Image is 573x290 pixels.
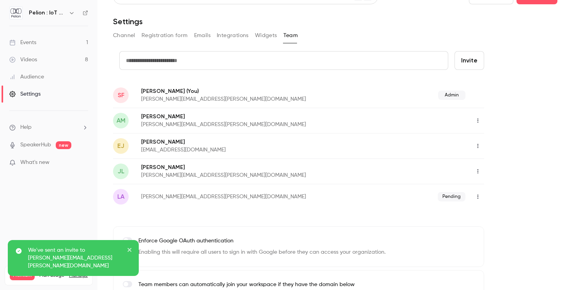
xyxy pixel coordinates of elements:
[141,193,372,201] p: [PERSON_NAME][EMAIL_ADDRESS][PERSON_NAME][DOMAIN_NAME]
[56,141,71,149] span: new
[29,9,65,17] h6: Pelion : IoT Connectivity Made Effortless
[185,87,199,95] span: (You)
[113,17,143,26] h1: Settings
[141,95,372,103] p: [PERSON_NAME][EMAIL_ADDRESS][PERSON_NAME][DOMAIN_NAME]
[141,113,389,121] p: [PERSON_NAME]
[438,192,465,201] span: Pending
[141,87,372,95] p: [PERSON_NAME]
[117,192,124,201] span: la
[20,158,50,167] span: What's new
[455,51,484,70] button: Invite
[141,164,389,171] p: [PERSON_NAME]
[138,281,355,289] p: Team members can automatically join your workspace if they have the domain below
[9,73,44,81] div: Audience
[28,246,122,270] p: We've sent an invite to [PERSON_NAME][EMAIL_ADDRESS][PERSON_NAME][DOMAIN_NAME]
[141,146,349,154] p: [EMAIL_ADDRESS][DOMAIN_NAME]
[79,159,88,166] iframe: Noticeable Trigger
[9,123,88,132] li: help-dropdown-opener
[117,141,124,151] span: EJ
[141,121,389,128] p: [PERSON_NAME][EMAIL_ADDRESS][PERSON_NAME][DOMAIN_NAME]
[9,39,36,46] div: Events
[141,29,188,42] button: Registration form
[117,116,126,125] span: AM
[141,171,389,179] p: [PERSON_NAME][EMAIL_ADDRESS][PERSON_NAME][DOMAIN_NAME]
[20,123,32,132] span: Help
[138,237,386,245] p: Enforce Google OAuth authentication
[194,29,210,42] button: Emails
[20,141,51,149] a: SpeakerHub
[255,29,277,42] button: Widgets
[118,167,124,176] span: JL
[9,90,41,98] div: Settings
[438,91,465,100] span: Admin
[10,7,22,19] img: Pelion : IoT Connectivity Made Effortless
[113,29,135,42] button: Channel
[141,138,349,146] p: [PERSON_NAME]
[283,29,298,42] button: Team
[118,91,124,100] span: SF
[138,248,386,256] p: Enabling this will require all users to sign in with Google before they can access your organizat...
[217,29,249,42] button: Integrations
[9,56,37,64] div: Videos
[127,246,133,256] button: close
